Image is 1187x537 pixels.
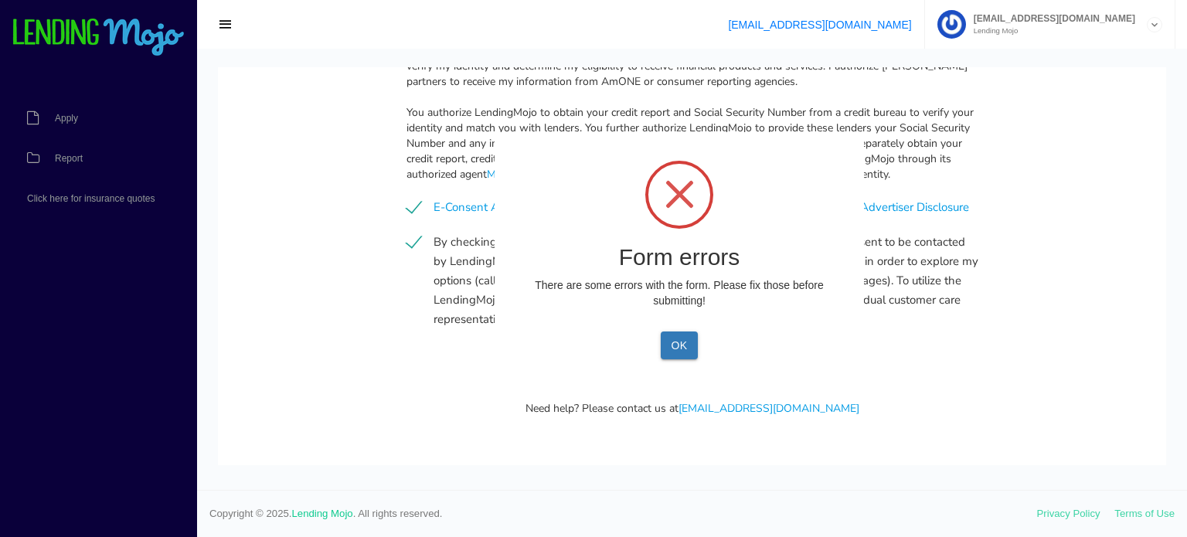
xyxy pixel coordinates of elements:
p: There are some errors with the form. Please fix those before submitting! [290,210,633,241]
a: [EMAIL_ADDRESS][DOMAIN_NAME] [728,19,911,31]
span: Report [55,154,83,163]
a: Lending Mojo [292,508,353,519]
small: Lending Mojo [966,27,1135,35]
span: [EMAIL_ADDRESS][DOMAIN_NAME] [966,14,1135,23]
h2: Form errors [290,177,633,202]
span: Click here for insurance quotes [27,194,155,203]
span: Copyright © 2025. . All rights reserved. [209,506,1037,522]
img: logo-small.png [12,19,185,57]
span: Apply [55,114,78,123]
a: Terms of Use [1114,508,1175,519]
button: OK [443,264,479,292]
img: Profile image [937,10,966,39]
a: Privacy Policy [1037,508,1100,519]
